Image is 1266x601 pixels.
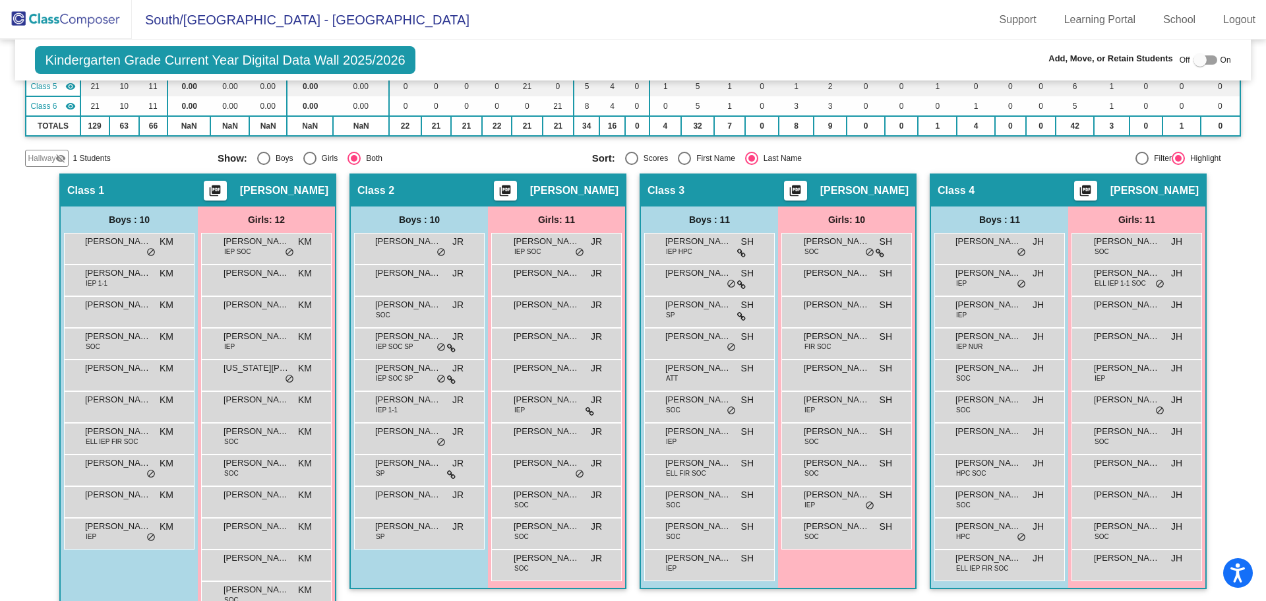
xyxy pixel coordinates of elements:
td: 11 [139,96,167,116]
span: [PERSON_NAME] [955,362,1021,375]
mat-icon: visibility [65,101,76,111]
div: Boys : 11 [931,206,1068,233]
span: IEP [514,405,525,415]
td: 0.00 [333,77,389,96]
td: 0 [1026,77,1056,96]
div: Girls: 10 [778,206,915,233]
span: SH [741,362,754,375]
td: 0 [1162,77,1201,96]
td: 0.00 [287,77,334,96]
span: [PERSON_NAME] [804,330,870,343]
div: Boys : 10 [351,206,488,233]
span: KM [298,393,312,407]
td: 1 [957,96,994,116]
span: [PERSON_NAME] [224,267,289,280]
td: 0 [1130,77,1162,96]
span: Add, Move, or Retain Students [1048,52,1173,65]
div: Last Name [758,152,802,164]
span: JH [1171,235,1182,249]
span: KM [160,362,173,375]
span: SOC [804,247,819,257]
td: 0 [1201,96,1240,116]
td: 0 [885,77,918,96]
span: JH [1171,393,1182,407]
td: 0 [451,96,482,116]
span: [PERSON_NAME] [804,235,870,248]
span: IEP [956,278,967,288]
span: IEP SOC [514,247,541,257]
td: 0.00 [249,77,286,96]
span: [PERSON_NAME] [514,235,580,248]
td: 5 [1056,96,1094,116]
span: SH [741,298,754,312]
span: FIR SOC [804,342,831,352]
span: KM [160,298,173,312]
div: Girls [316,152,338,164]
span: [PERSON_NAME] [375,267,441,280]
mat-icon: picture_as_pdf [787,184,803,203]
span: [PERSON_NAME] [955,235,1021,248]
a: Learning Portal [1054,9,1147,30]
span: Class 5 [30,80,57,92]
span: [PERSON_NAME] [PERSON_NAME] [224,425,289,438]
span: SH [880,393,892,407]
span: KM [160,330,173,344]
span: JR [591,362,602,375]
span: JR [452,393,464,407]
span: [PERSON_NAME] [665,235,731,248]
span: KM [298,330,312,344]
td: 0 [1130,116,1162,136]
span: JH [1033,298,1044,312]
td: 3 [779,96,814,116]
td: 22 [389,116,421,136]
td: 0 [421,96,451,116]
td: 0 [482,77,512,96]
span: SP [666,310,675,320]
mat-icon: visibility_off [55,153,66,164]
td: 4 [957,116,994,136]
td: NaN [333,116,389,136]
td: 3 [814,96,847,116]
td: 0 [957,77,994,96]
span: JR [452,267,464,280]
span: [PERSON_NAME]-May [1094,298,1160,311]
td: 42 [1056,116,1094,136]
td: 1 [714,96,745,116]
td: NaN [249,116,286,136]
td: 0 [995,116,1026,136]
td: 22 [482,116,512,136]
a: Logout [1213,9,1266,30]
td: 0.00 [249,96,286,116]
td: 0 [918,96,957,116]
td: Tressa Gruenzner - No Class Name [26,96,80,116]
td: 21 [512,116,543,136]
div: Girls: 11 [1068,206,1205,233]
span: JH [1033,267,1044,280]
span: SH [880,362,892,375]
td: 11 [139,77,167,96]
span: [PERSON_NAME] [514,362,580,375]
span: [PERSON_NAME] [514,425,580,438]
span: Class 1 [67,184,104,197]
td: 0 [649,96,681,116]
td: 21 [80,77,109,96]
span: IEP SOC SP [376,373,413,383]
span: [PERSON_NAME] [1094,330,1160,343]
td: 1 [1094,77,1129,96]
span: JH [1171,298,1182,312]
span: JR [452,330,464,344]
td: 0 [745,116,779,136]
span: JH [1033,330,1044,344]
td: 1 [779,77,814,96]
span: [PERSON_NAME] [514,298,580,311]
span: [PERSON_NAME] [665,362,731,375]
td: 1 [1162,116,1201,136]
td: NaN [167,116,210,136]
td: 7 [714,116,745,136]
span: KM [298,267,312,280]
span: ATT [666,373,678,383]
span: IEP HPC [666,247,692,257]
span: KM [298,235,312,249]
span: SOC [956,373,971,383]
span: JR [591,298,602,312]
